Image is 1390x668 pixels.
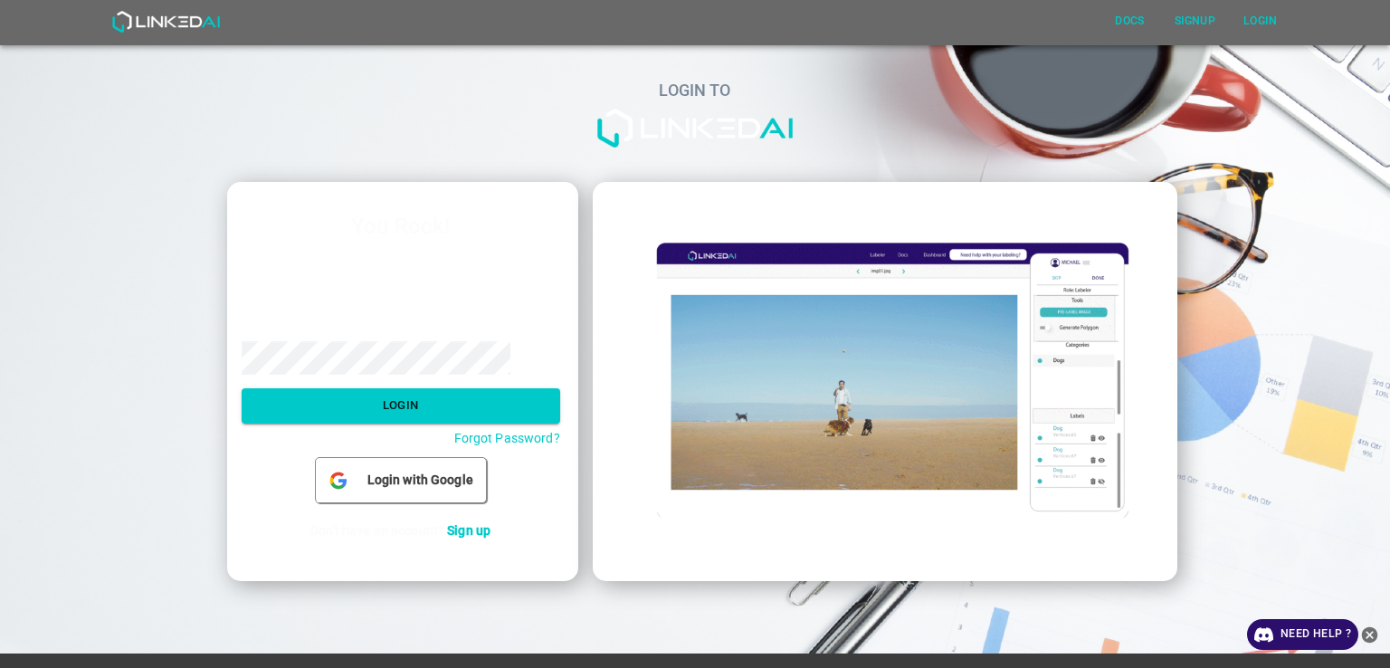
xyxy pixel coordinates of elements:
[595,109,795,148] img: logo-white.png
[1166,6,1223,36] button: Signup
[242,319,560,337] label: Password
[242,388,560,424] button: Login
[242,248,560,266] label: Email
[1231,6,1289,36] button: Login
[447,523,490,538] a: Sign up
[1358,619,1381,650] button: close-help
[111,11,221,33] img: LinkedAI
[454,431,560,445] a: Forgot Password?
[1097,3,1162,40] a: Docs
[1162,3,1227,40] a: Signup
[360,471,481,490] span: Login with Google
[242,508,560,554] p: Don't have an account?
[1100,6,1158,36] button: Docs
[1247,619,1358,650] a: Need Help ?
[1227,3,1292,40] a: Login
[242,215,560,238] h3: You Rock!
[607,224,1160,535] img: login_image.gif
